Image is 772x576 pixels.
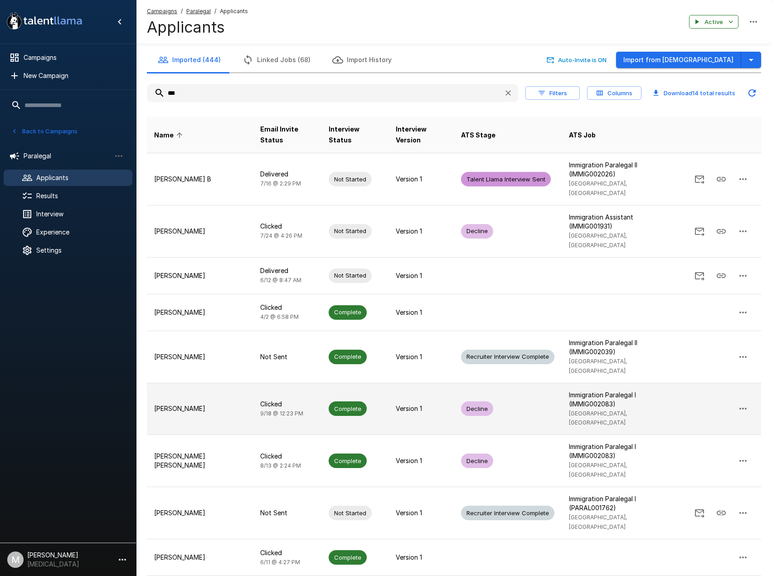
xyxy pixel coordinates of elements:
span: Recruiter Interview Complete [461,352,554,361]
span: Copy Interview Link [710,271,732,279]
span: Interview Version [396,124,447,146]
button: Filters [525,86,580,100]
p: Immigration Paralegal I (PARAL001762) [569,494,671,513]
p: Immigration Paralegal I (IMMIG002083) [569,391,671,409]
p: [PERSON_NAME] [154,508,246,517]
span: 7/24 @ 4:26 PM [260,232,302,239]
p: Immigration Paralegal II (IMMIG002039) [569,338,671,356]
span: Applicants [220,7,248,16]
p: Version 1 [396,308,447,317]
span: 9/18 @ 12:23 PM [260,410,303,417]
span: / [181,7,183,16]
span: 4/2 @ 6:58 PM [260,313,299,320]
p: Immigration Paralegal II (IMMIG002026) [569,161,671,179]
span: Complete [329,405,367,413]
span: Email Invite Status [260,124,315,146]
p: Immigration Assistant (IMMIG001931) [569,213,671,231]
span: 8/13 @ 2:24 PM [260,462,301,469]
button: Import from [DEMOGRAPHIC_DATA] [616,52,741,68]
u: Campaigns [147,8,177,15]
span: 6/12 @ 8:47 AM [260,277,301,283]
span: Recruiter Interview Complete [461,509,554,517]
span: [GEOGRAPHIC_DATA], [GEOGRAPHIC_DATA] [569,514,627,530]
p: [PERSON_NAME] [154,271,246,280]
p: Version 1 [396,175,447,184]
p: [PERSON_NAME] [154,404,246,413]
span: Not Started [329,271,372,280]
span: Copy Interview Link [710,508,732,516]
span: Not Started [329,175,372,184]
p: [PERSON_NAME] [154,553,246,562]
span: Interview Status [329,124,381,146]
p: Immigration Paralegal I (IMMIG002083) [569,442,671,460]
p: Delivered [260,266,315,275]
span: / [214,7,216,16]
span: 6/11 @ 4:27 PM [260,559,300,566]
button: Download14 total results [649,86,739,100]
span: Send Invitation [689,227,710,234]
span: Complete [329,352,367,361]
p: [PERSON_NAME] [154,352,246,361]
span: Decline [461,405,493,413]
p: [PERSON_NAME] [154,227,246,236]
span: [GEOGRAPHIC_DATA], [GEOGRAPHIC_DATA] [569,410,627,426]
span: Complete [329,553,367,562]
p: Clicked [260,222,315,231]
span: Complete [329,457,367,465]
p: Version 1 [396,271,447,280]
span: ATS Job [569,130,596,141]
span: Decline [461,227,493,235]
span: [GEOGRAPHIC_DATA], [GEOGRAPHIC_DATA] [569,462,627,478]
span: Copy Interview Link [710,175,732,182]
span: Complete [329,308,367,317]
p: [PERSON_NAME] B [154,175,246,184]
h4: Applicants [147,18,248,37]
button: Linked Jobs (68) [232,47,321,73]
button: Auto-Invite is ON [545,53,609,67]
button: Columns [587,86,641,100]
span: Send Invitation [689,175,710,182]
p: Clicked [260,400,315,409]
u: Paralegal [186,8,211,15]
p: [PERSON_NAME] [154,308,246,317]
p: Version 1 [396,352,447,361]
p: Delivered [260,170,315,179]
span: Copy Interview Link [710,227,732,234]
span: Send Invitation [689,271,710,279]
span: Not Started [329,227,372,235]
p: Clicked [260,303,315,312]
span: [GEOGRAPHIC_DATA], [GEOGRAPHIC_DATA] [569,180,627,196]
p: Version 1 [396,456,447,465]
span: [GEOGRAPHIC_DATA], [GEOGRAPHIC_DATA] [569,358,627,374]
p: [PERSON_NAME] [PERSON_NAME] [154,452,246,470]
span: Not Started [329,509,372,517]
span: Talent Llama Interview Sent [461,175,551,184]
p: Not Sent [260,352,315,361]
p: Version 1 [396,227,447,236]
p: Clicked [260,452,315,461]
span: Send Invitation [689,508,710,516]
button: Updated Today - 12:05 PM [743,84,761,102]
button: Active [689,15,738,29]
p: Not Sent [260,508,315,517]
p: Version 1 [396,404,447,413]
button: Imported (444) [147,47,232,73]
button: Import History [321,47,403,73]
p: Version 1 [396,508,447,517]
span: Decline [461,457,493,465]
p: Clicked [260,548,315,557]
span: [GEOGRAPHIC_DATA], [GEOGRAPHIC_DATA] [569,232,627,249]
span: ATS Stage [461,130,495,141]
span: Name [154,130,185,141]
p: Version 1 [396,553,447,562]
span: 7/16 @ 2:29 PM [260,180,301,187]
